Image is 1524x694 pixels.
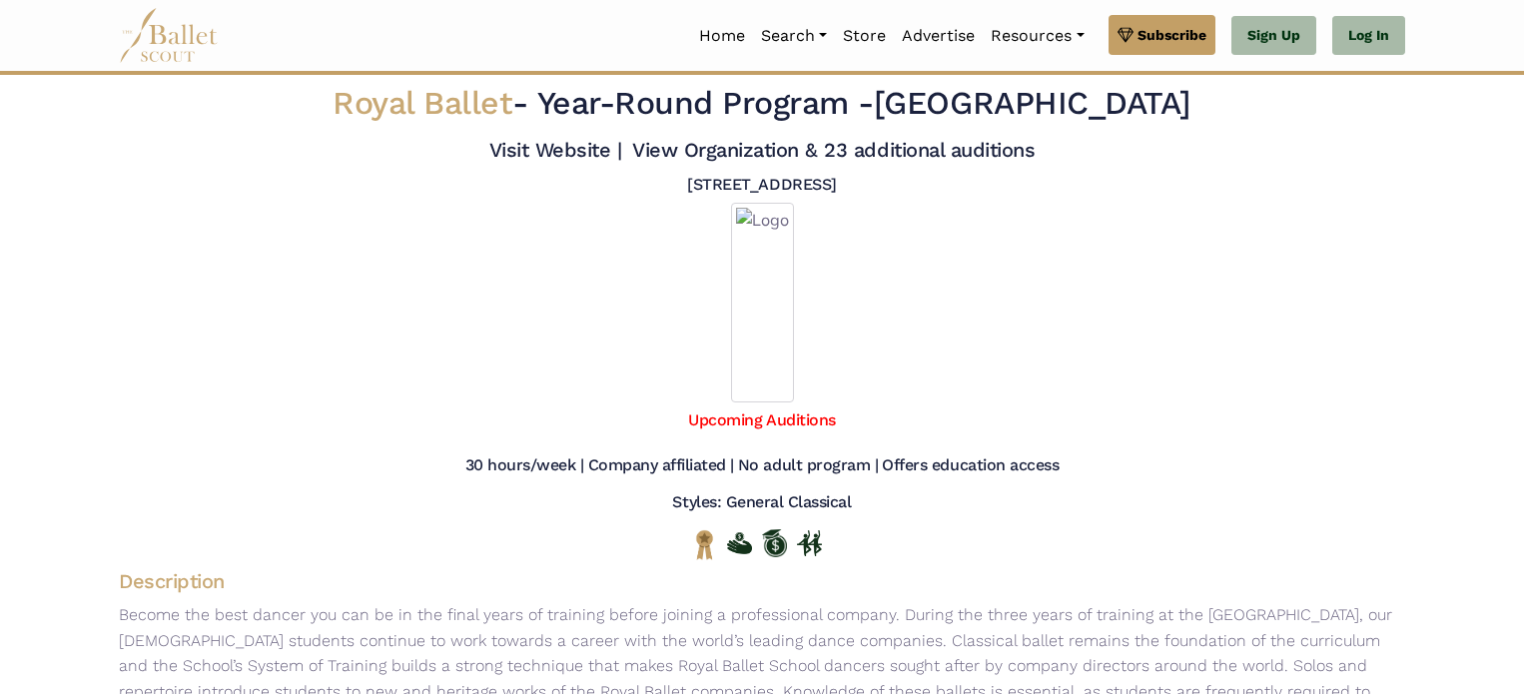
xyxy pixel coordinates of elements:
[632,138,1035,162] a: View Organization & 23 additional auditions
[738,455,878,476] h5: No adult program |
[762,529,787,557] img: Offers Scholarship
[489,138,622,162] a: Visit Website |
[1118,24,1134,46] img: gem.svg
[753,15,835,57] a: Search
[1138,24,1206,46] span: Subscribe
[882,455,1059,476] h5: Offers education access
[465,455,584,476] h5: 30 hours/week |
[731,203,794,402] img: Logo
[1231,16,1316,56] a: Sign Up
[229,83,1295,125] h2: - [GEOGRAPHIC_DATA]
[1332,16,1405,56] a: Log In
[727,532,752,554] img: Offers Financial Aid
[588,455,734,476] h5: Company affiliated |
[894,15,983,57] a: Advertise
[687,175,836,196] h5: [STREET_ADDRESS]
[688,410,835,429] a: Upcoming Auditions
[537,84,874,122] span: Year-Round Program -
[797,530,822,556] img: In Person
[103,568,1421,594] h4: Description
[672,492,851,513] h5: Styles: General Classical
[983,15,1092,57] a: Resources
[835,15,894,57] a: Store
[333,84,512,122] span: Royal Ballet
[1109,15,1215,55] a: Subscribe
[691,15,753,57] a: Home
[692,529,717,560] img: National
